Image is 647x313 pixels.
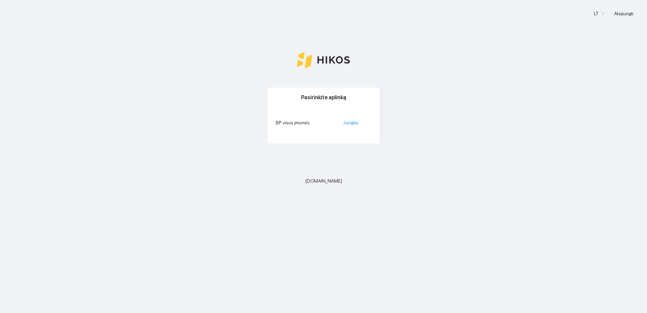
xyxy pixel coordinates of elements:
[594,8,605,19] span: LT
[614,10,633,17] span: Atsijungti
[276,115,371,130] li: BP visos įmonės
[343,120,358,125] a: Jungtis
[609,8,639,19] button: Atsijungti
[305,177,342,185] span: [DOMAIN_NAME]
[364,120,369,125] span: ellipsis
[276,88,371,107] div: Pasirinkite aplinką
